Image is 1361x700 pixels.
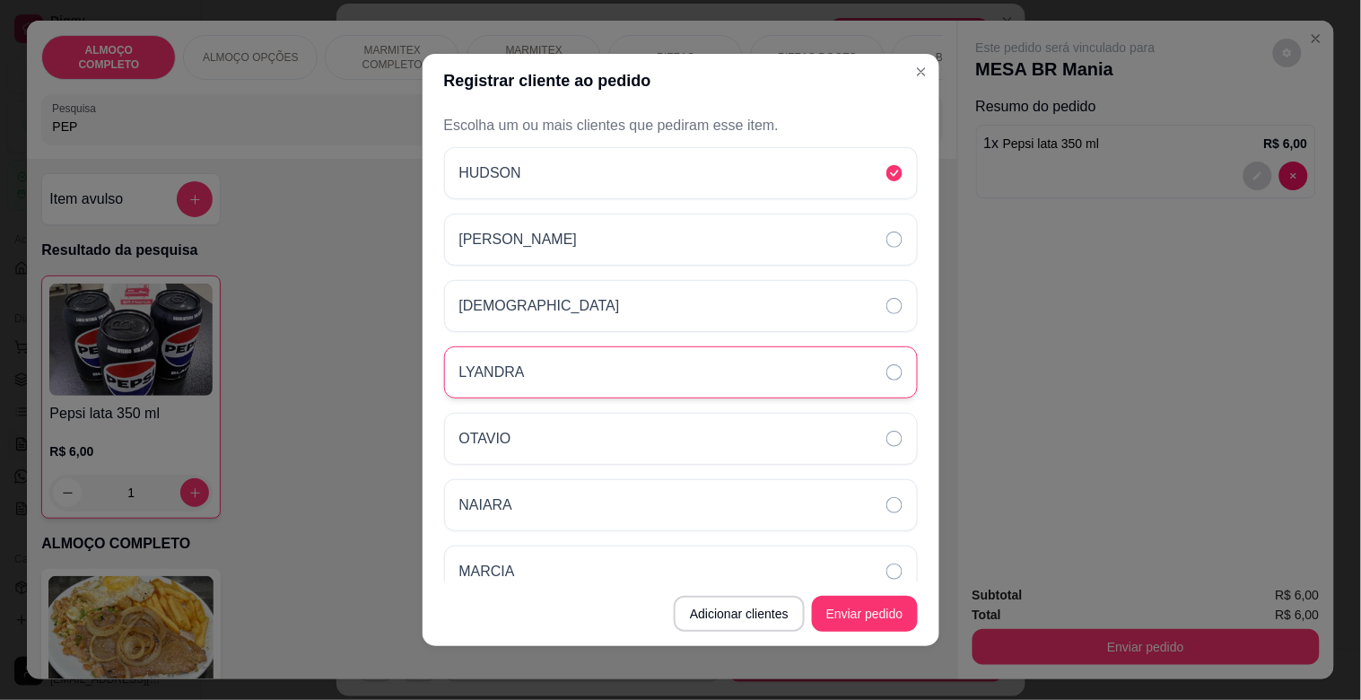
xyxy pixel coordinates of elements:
[907,57,936,86] button: Close
[459,162,521,184] p: HUDSON
[459,494,513,516] p: NAIARA
[444,115,918,136] p: Escolha um ou mais clientes que pediram esse item.
[459,428,511,450] p: OTAVIO
[459,362,525,383] p: LYANDRA
[812,596,918,632] button: Enviar pedido
[674,596,805,632] button: Adicionar clientes
[459,295,620,317] p: [DEMOGRAPHIC_DATA]
[459,561,515,582] p: MARCIA
[423,54,939,108] header: Registrar cliente ao pedido
[459,229,578,250] p: [PERSON_NAME]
